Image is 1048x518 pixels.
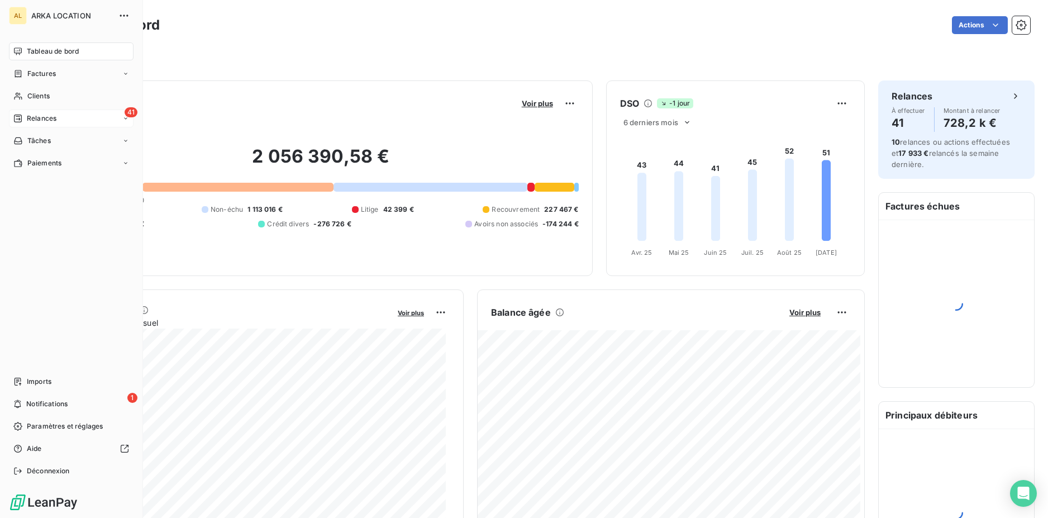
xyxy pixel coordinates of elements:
[394,307,427,317] button: Voir plus
[741,249,764,256] tspan: Juil. 25
[27,377,51,387] span: Imports
[892,89,932,103] h6: Relances
[668,249,689,256] tspan: Mai 25
[9,440,134,458] a: Aide
[27,46,79,56] span: Tableau de bord
[267,219,309,229] span: Crédit divers
[879,402,1034,429] h6: Principaux débiteurs
[313,219,351,229] span: -276 726 €
[816,249,837,256] tspan: [DATE]
[474,219,538,229] span: Avoirs non associés
[892,137,900,146] span: 10
[631,249,652,256] tspan: Avr. 25
[944,107,1001,114] span: Montant à relancer
[211,205,243,215] span: Non-échu
[789,308,821,317] span: Voir plus
[657,98,693,108] span: -1 jour
[247,205,283,215] span: 1 113 016 €
[27,113,56,123] span: Relances
[952,16,1008,34] button: Actions
[31,11,112,20] span: ARKA LOCATION
[623,118,678,127] span: 6 derniers mois
[892,137,1010,169] span: relances ou actions effectuées et relancés la semaine dernière.
[27,158,61,168] span: Paiements
[361,205,379,215] span: Litige
[491,306,551,319] h6: Balance âgée
[892,114,925,132] h4: 41
[898,149,928,158] span: 17 933 €
[1010,480,1037,507] div: Open Intercom Messenger
[9,493,78,511] img: Logo LeanPay
[125,107,137,117] span: 41
[544,205,578,215] span: 227 467 €
[383,205,414,215] span: 42 399 €
[892,107,925,114] span: À effectuer
[518,98,556,108] button: Voir plus
[27,136,51,146] span: Tâches
[620,97,639,110] h6: DSO
[27,444,42,454] span: Aide
[26,399,68,409] span: Notifications
[63,145,579,179] h2: 2 056 390,58 €
[27,69,56,79] span: Factures
[27,91,50,101] span: Clients
[944,114,1001,132] h4: 728,2 k €
[879,193,1034,220] h6: Factures échues
[398,309,424,317] span: Voir plus
[492,205,540,215] span: Recouvrement
[542,219,579,229] span: -174 244 €
[63,317,390,329] span: Chiffre d'affaires mensuel
[9,7,27,25] div: AL
[27,466,70,476] span: Déconnexion
[127,393,137,403] span: 1
[777,249,802,256] tspan: Août 25
[786,307,824,317] button: Voir plus
[704,249,727,256] tspan: Juin 25
[27,421,103,431] span: Paramètres et réglages
[522,99,553,108] span: Voir plus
